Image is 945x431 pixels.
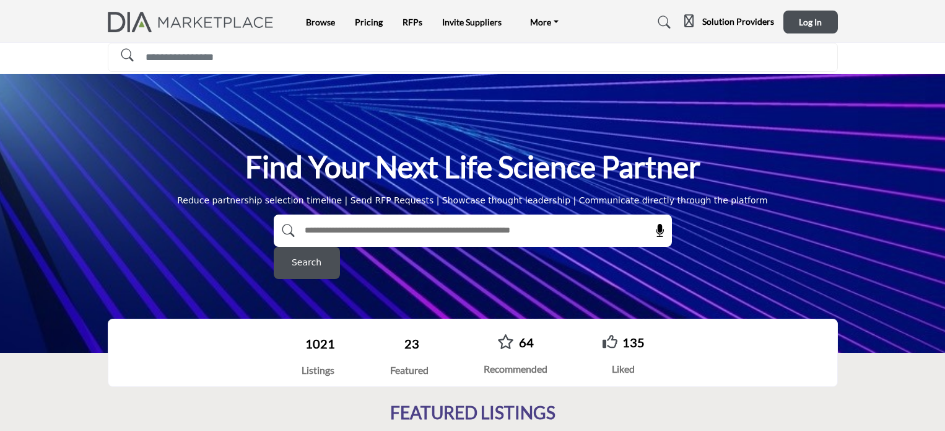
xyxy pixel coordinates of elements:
[603,334,617,349] i: Go to Liked
[799,17,822,27] span: Log In
[300,363,335,378] div: Listings
[305,336,335,351] a: 1021
[390,363,429,378] div: Featured
[355,17,383,27] a: Pricing
[702,16,774,27] h5: Solution Providers
[404,336,419,351] a: 23
[684,15,774,30] div: Solution Providers
[274,247,340,279] button: Search
[177,194,768,207] div: Reduce partnership selection timeline | Send RFP Requests | Showcase thought leadership | Communi...
[403,17,422,27] a: RFPs
[292,256,321,269] span: Search
[647,12,677,32] a: Search
[484,362,547,376] div: Recommended
[390,402,555,424] h2: FEATURED LISTINGS
[521,14,567,31] a: More
[108,43,838,72] input: Search Solutions
[497,334,514,351] a: Go to Recommended
[306,17,335,27] a: Browse
[442,17,502,27] a: Invite Suppliers
[622,335,645,350] a: 135
[783,11,838,33] button: Log In
[108,12,281,32] img: Site Logo
[245,148,700,186] h1: Find Your Next Life Science Partner
[519,335,534,350] a: 64
[603,362,645,376] div: Liked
